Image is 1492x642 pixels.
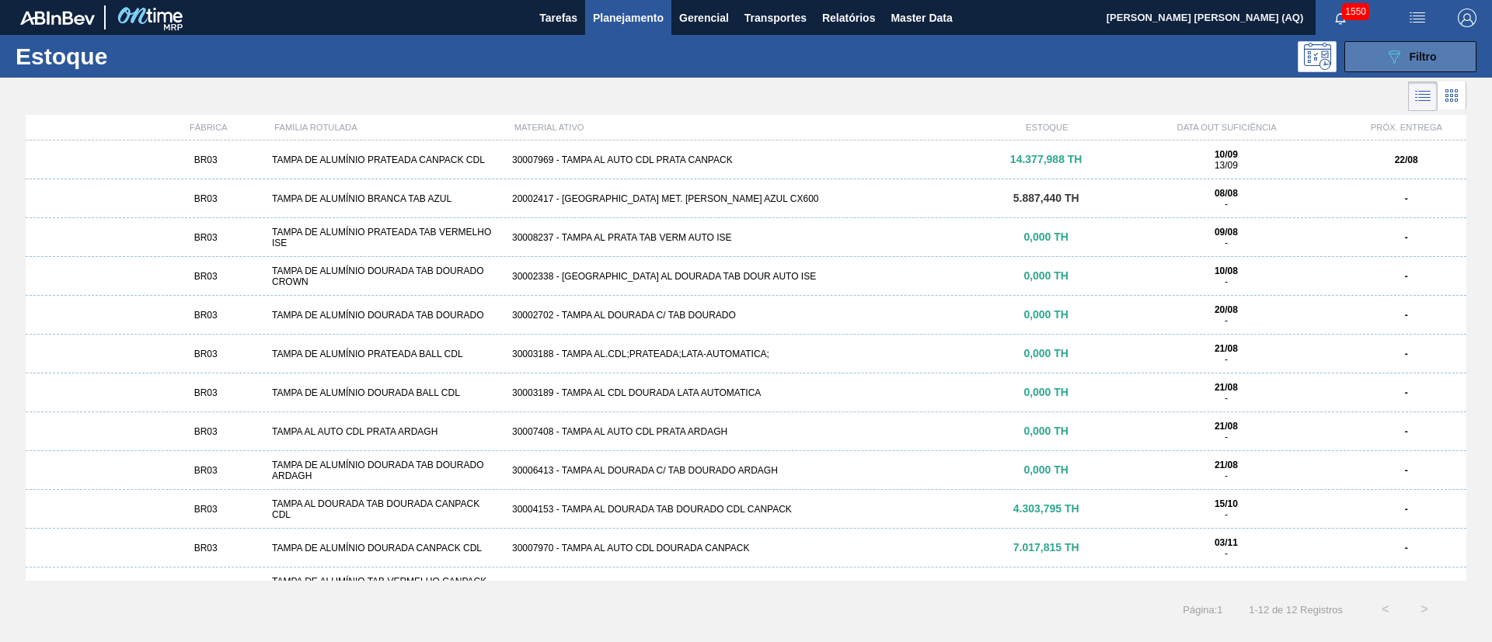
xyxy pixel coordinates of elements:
div: 30002702 - TAMPA AL DOURADA C/ TAB DOURADO [506,310,986,321]
span: Relatórios [822,9,875,27]
div: DATA OUT SUFICIÊNCIA [1107,123,1346,132]
img: TNhmsLtSVTkK8tSr43FrP2fwEKptu5GPRR3wAAAABJRU5ErkJggg== [20,11,95,25]
div: 30007970 - TAMPA AL AUTO CDL DOURADA CANPACK [506,543,986,554]
span: Transportes [744,9,807,27]
div: TAMPA DE ALUMÍNIO PRATEADA BALL CDL [266,349,506,359]
span: - [1225,393,1228,404]
strong: - [1405,387,1408,398]
div: Visão em Lista [1408,82,1438,111]
strong: - [1405,349,1408,359]
div: 30007969 - TAMPA AL AUTO CDL PRATA CANPACK [506,154,986,165]
span: 0,000 TH [1023,308,1068,321]
strong: - [1405,504,1408,515]
span: 0,000 TH [1023,425,1068,437]
span: 14.377,988 TH [1010,153,1082,165]
span: 1 - 12 de 12 Registros [1246,604,1343,616]
span: - [1225,276,1228,287]
strong: 21/08 [1215,460,1238,470]
span: 0,000 TH [1023,269,1068,282]
span: 0,000 TH [1023,386,1068,398]
span: Tarefas [539,9,577,27]
strong: - [1405,193,1408,204]
div: FAMÍLIA ROTULADA [268,123,507,132]
strong: 10/09 [1215,149,1238,160]
strong: - [1405,543,1408,554]
strong: 21/08 [1215,421,1238,432]
button: Notificações [1316,7,1365,29]
span: BR03 [194,465,218,476]
strong: 08/08 [1215,188,1238,199]
div: TAMPA AL AUTO CDL PRATA ARDAGH [266,426,506,437]
div: 30003189 - TAMPA AL CDL DOURADA LATA AUTOMATICA [506,387,986,398]
span: 0,000 TH [1023,231,1068,243]
div: FÁBRICA [148,123,268,132]
div: TAMPA DE ALUMÍNIO DOURADA BALL CDL [266,387,506,398]
span: - [1225,509,1228,520]
div: TAMPA DE ALUMÍNIO DOURADA CANPACK CDL [266,543,506,554]
span: Página : 1 [1183,604,1222,616]
span: BR03 [194,387,218,398]
div: 30003188 - TAMPA AL.CDL;PRATEADA;LATA-AUTOMATICA; [506,349,986,359]
span: BR03 [194,349,218,359]
div: TAMPA DE ALUMÍNIO DOURADA TAB DOURADO [266,310,506,321]
div: MATERIAL ATIVO [508,123,988,132]
div: 30006413 - TAMPA AL DOURADA C/ TAB DOURADO ARDAGH [506,465,986,476]
strong: 21/08 [1215,382,1238,393]
div: TAMPA AL DOURADA TAB DOURADA CANPACK CDL [266,498,506,520]
div: 30007408 - TAMPA AL AUTO CDL PRATA ARDAGH [506,426,986,437]
strong: - [1405,271,1408,282]
span: 1550 [1342,3,1369,20]
button: < [1366,590,1405,629]
div: Pogramando: nenhum usuário selecionado [1298,41,1337,72]
span: - [1225,199,1228,210]
div: TAMPA DE ALUMÍNIO BRANCA TAB AZUL [266,193,506,204]
strong: 21/08 [1215,343,1238,354]
span: - [1225,354,1228,365]
strong: 15/10 [1215,498,1238,509]
span: BR03 [194,193,218,204]
span: 0,000 TH [1023,463,1068,476]
span: 4.303,795 TH [1013,502,1079,515]
div: TAMPA DE ALUMÍNIO PRATEADA TAB VERMELHO ISE [266,227,506,248]
span: 0,000 TH [1023,347,1068,359]
span: Gerencial [679,9,729,27]
strong: 03/11 [1215,537,1238,548]
strong: 22/08 [1395,154,1418,165]
strong: - [1405,426,1408,437]
span: 5.887,440 TH [1013,192,1079,204]
div: PRÓX. ENTREGA [1347,123,1466,132]
span: BR03 [194,232,218,243]
strong: - [1405,465,1408,476]
span: BR03 [194,504,218,515]
span: - [1225,238,1228,248]
div: 20002417 - [GEOGRAPHIC_DATA] MET. [PERSON_NAME] AZUL CX600 [506,193,986,204]
div: ESTOQUE [987,123,1107,132]
div: 30008237 - TAMPA AL PRATA TAB VERM AUTO ISE [506,232,986,243]
span: Filtro [1410,50,1437,63]
span: 13/09 [1215,160,1238,171]
span: 5.713,800 TH [1013,580,1079,592]
span: BR03 [194,310,218,321]
h1: Estoque [16,47,248,65]
span: Planejamento [593,9,664,27]
div: TAMPA DE ALUMÍNIO DOURADA TAB DOURADO ARDAGH [266,460,506,481]
img: Logout [1458,9,1476,27]
div: TAMPA DE ALUMÍNIO PRATEADA CANPACK CDL [266,154,506,165]
span: - [1225,548,1228,559]
span: BR03 [194,426,218,437]
div: 30004153 - TAMPA AL DOURADA TAB DOURADO CDL CANPACK [506,504,986,515]
strong: - [1405,310,1408,321]
span: 7.017,815 TH [1013,541,1079,554]
strong: 20/08 [1215,304,1238,315]
span: BR03 [194,543,218,554]
strong: 10/08 [1215,265,1238,276]
button: Filtro [1344,41,1476,72]
div: 30002338 - [GEOGRAPHIC_DATA] AL DOURADA TAB DOUR AUTO ISE [506,271,986,282]
span: Master Data [891,9,952,27]
strong: 09/08 [1215,227,1238,238]
div: TAMPA DE ALUMÍNIO DOURADA TAB DOURADO CROWN [266,265,506,287]
div: Visão em Cards [1438,82,1466,111]
div: TAMPA DE ALUMÍNIO TAB VERMELHO CANPACK CDL [266,576,506,598]
span: - [1225,432,1228,442]
span: - [1225,315,1228,326]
